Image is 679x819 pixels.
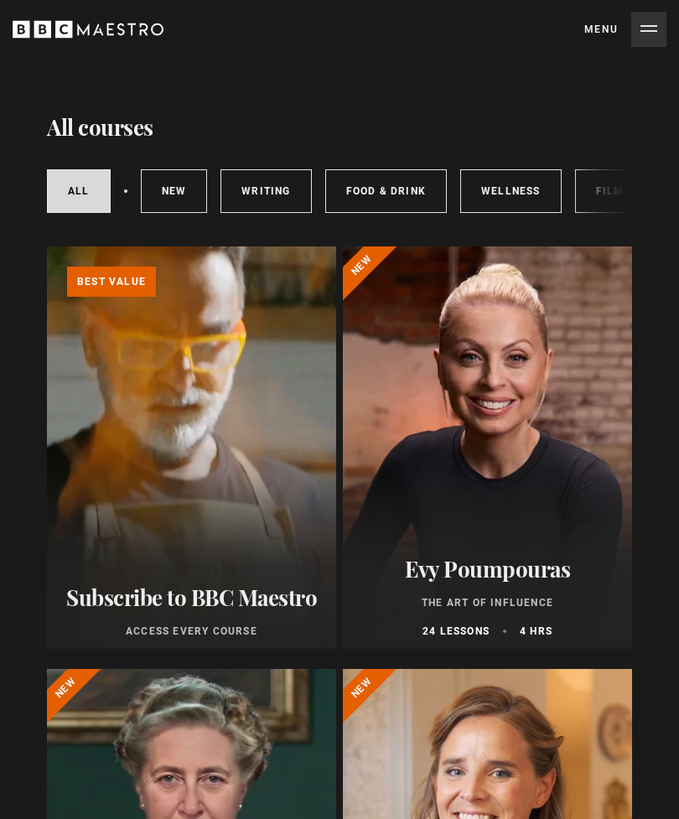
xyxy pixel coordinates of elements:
[47,169,111,213] a: All
[460,169,562,213] a: Wellness
[220,169,311,213] a: Writing
[325,169,447,213] a: Food & Drink
[584,12,666,47] button: Toggle navigation
[13,17,163,42] svg: BBC Maestro
[422,624,490,639] p: 24 lessons
[47,112,153,143] h1: All courses
[67,267,156,297] p: Best value
[353,595,622,610] p: The Art of Influence
[353,556,622,582] h2: Evy Poumpouras
[343,246,632,649] a: Evy Poumpouras The Art of Influence 24 lessons 4 hrs New
[141,169,208,213] a: New
[520,624,552,639] p: 4 hrs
